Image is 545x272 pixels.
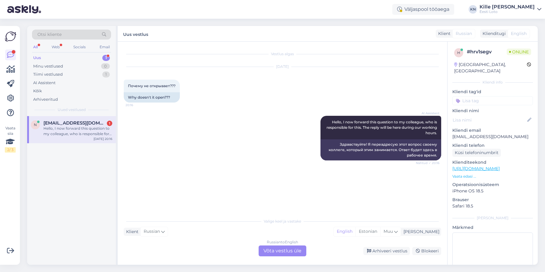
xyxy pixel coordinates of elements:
div: Valige keel ja vastake [124,219,441,224]
div: Vestlus algas [124,51,441,57]
div: Klient [436,30,451,37]
span: 20:16 [126,103,148,107]
span: English [511,30,527,37]
div: English [334,227,355,236]
p: Brauser [452,197,533,203]
span: Почему не открывает??? [128,84,176,88]
div: Blokeeri [412,247,441,255]
div: Tiimi vestlused [33,71,63,77]
div: # hrv1segv [467,48,507,55]
a: [URL][DOMAIN_NAME] [452,166,500,171]
span: Muu [384,229,393,234]
p: Kliendi nimi [452,108,533,114]
p: Vaata edasi ... [452,174,533,179]
div: Email [98,43,111,51]
p: Safari 18.5 [452,203,533,209]
img: Askly Logo [5,31,16,42]
div: Minu vestlused [33,63,63,69]
div: Why doesn't it open??? [124,92,180,103]
input: Lisa tag [452,96,533,105]
div: [DATE] 20:16 [94,137,112,141]
span: Russian [456,30,472,37]
p: iPhone OS 18.5 [452,188,533,194]
div: Estonian [355,227,380,236]
span: Otsi kliente [37,31,62,38]
p: Märkmed [452,224,533,231]
div: Eesti Loto [480,9,535,14]
div: 1 [102,71,110,77]
p: Kliendi telefon [452,142,533,149]
div: KN [469,5,477,14]
div: Võta vestlus üle [259,245,306,256]
div: Kõik [33,88,42,94]
div: Klienditugi [480,30,506,37]
div: [PERSON_NAME] [401,229,439,235]
div: Hello, I now forward this question to my colleague, who is responsible for this. The reply will b... [43,126,112,137]
span: Uued vestlused [58,107,86,112]
div: 1 [107,121,112,126]
div: Arhiveeritud [33,96,58,103]
div: Küsi telefoninumbrit [452,149,501,157]
span: natalia.khrustaleva69@mail.ru [43,120,106,126]
div: 0 [101,63,110,69]
div: Uus [33,55,41,61]
a: Kille [PERSON_NAME]Eesti Loto [480,5,541,14]
label: Uus vestlus [123,30,148,38]
span: Russian [144,228,160,235]
div: Kille [PERSON_NAME] [480,5,535,9]
div: [DATE] [124,64,441,69]
div: 2 / 3 [5,147,16,153]
span: n [34,122,37,127]
span: Online [507,49,531,55]
span: Nähtud ✓ 20:16 [416,161,439,165]
p: Kliendi tag'id [452,89,533,95]
div: Klient [124,229,139,235]
div: Socials [72,43,87,51]
div: AI Assistent [33,80,56,86]
span: Hello, I now forward this question to my colleague, who is responsible for this. The reply will b... [327,120,438,135]
div: Russian to English [267,239,298,245]
p: Kliendi email [452,127,533,134]
div: Kliendi info [452,80,533,85]
div: Arhiveeri vestlus [363,247,410,255]
p: [EMAIL_ADDRESS][DOMAIN_NAME] [452,134,533,140]
div: [GEOGRAPHIC_DATA], [GEOGRAPHIC_DATA] [454,62,527,74]
p: Operatsioonisüsteem [452,182,533,188]
div: Väljaspool tööaega [392,4,454,15]
p: Klienditeekond [452,159,533,166]
div: [PERSON_NAME] [452,215,533,221]
div: Web [50,43,61,51]
div: Vaata siia [5,125,16,153]
span: AI Assistent [417,111,439,115]
span: h [457,50,460,55]
div: All [32,43,39,51]
input: Lisa nimi [453,117,526,123]
div: 1 [102,55,110,61]
div: Здравствуйте! Я переадресую этот вопрос своему коллеге, который этим занимается. Ответ будет здес... [320,139,441,160]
